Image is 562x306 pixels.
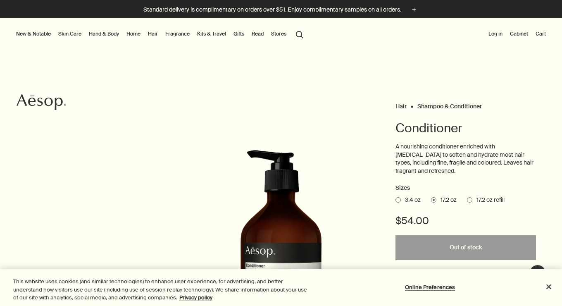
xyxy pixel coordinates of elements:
[529,265,546,281] button: Live Assistance
[395,214,429,227] span: $54.00
[417,103,482,106] a: Shampoo & Conditioner
[534,29,548,39] button: Cart
[14,18,307,51] nav: primary
[143,5,419,14] button: Standard delivery is complimentary on orders over $51. Enjoy complimentary samples on all orders.
[195,29,228,39] a: Kits & Travel
[17,94,66,110] svg: Aesop
[395,183,536,193] h2: Sizes
[87,29,121,39] a: Hand & Body
[13,277,309,302] div: This website uses cookies (and similar technologies) to enhance user experience, for advertising,...
[404,279,456,295] button: Online Preferences, Opens the preference center dialog
[395,103,407,106] a: Hair
[487,18,548,51] nav: supplementary
[14,29,52,39] button: New & Notable
[179,294,212,301] a: More information about your privacy, opens in a new tab
[472,196,505,204] span: 17.2 oz refill
[14,92,68,115] a: Aesop
[250,29,265,39] a: Read
[395,120,536,136] h1: Conditioner
[401,196,421,204] span: 3.4 oz
[125,29,142,39] a: Home
[395,235,536,260] button: Out of stock - $54.00
[232,29,246,39] a: Gifts
[57,29,83,39] a: Skin Care
[540,277,558,296] button: Close
[292,26,307,42] button: Open search
[269,29,288,39] button: Stores
[146,29,160,39] a: Hair
[164,29,191,39] a: Fragrance
[436,196,457,204] span: 17.2 oz
[508,29,530,39] a: Cabinet
[487,29,504,39] button: Log in
[395,268,445,283] button: Save to cabinet
[395,143,536,175] p: A nourishing conditioner enriched with [MEDICAL_DATA] to soften and hydrate most hair types, incl...
[143,5,401,14] p: Standard delivery is complimentary on orders over $51. Enjoy complimentary samples on all orders.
